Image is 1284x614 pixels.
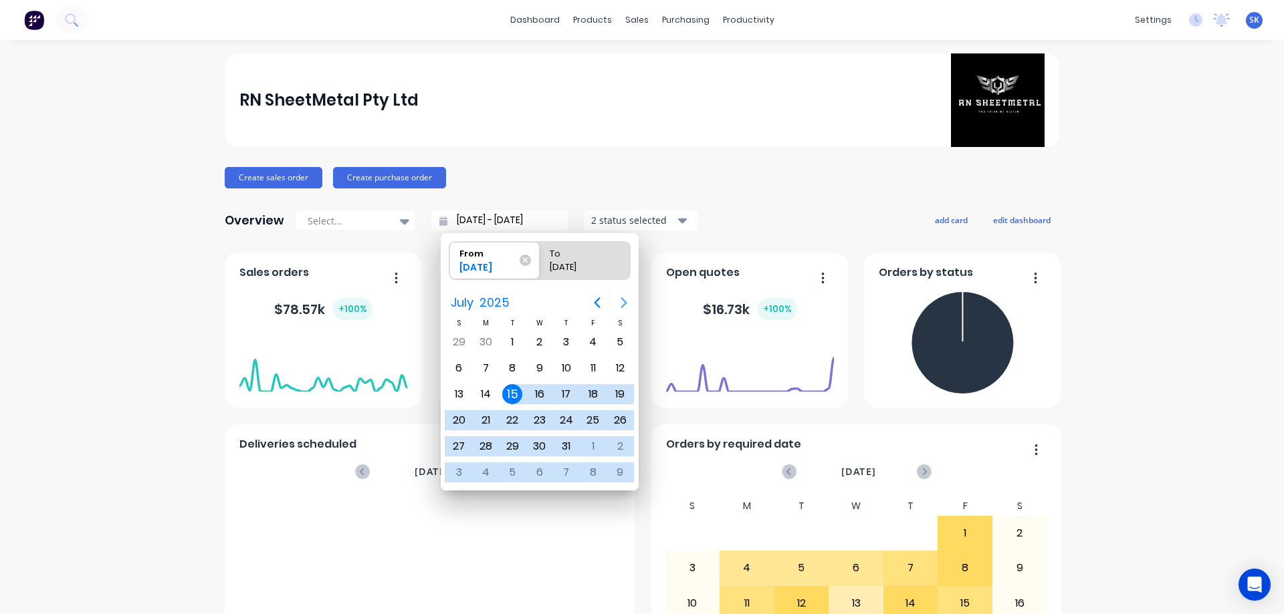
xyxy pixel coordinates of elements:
[449,462,469,482] div: Sunday, August 3, 2025
[584,289,611,316] button: Previous page
[502,462,522,482] div: Tuesday, August 5, 2025
[530,358,550,378] div: Wednesday, July 9, 2025
[556,410,576,430] div: Thursday, July 24, 2025
[556,332,576,352] div: Thursday, July 3, 2025
[544,242,613,261] div: To
[829,551,883,585] div: 6
[758,298,797,320] div: + 100 %
[475,332,496,352] div: Monday, June 30, 2025
[530,332,550,352] div: Wednesday, July 2, 2025
[775,551,829,585] div: 5
[583,384,603,404] div: Friday, July 18, 2025
[556,384,576,404] div: Thursday, July 17, 2025
[665,496,720,516] div: S
[475,462,496,482] div: Monday, August 4, 2025
[583,436,603,456] div: Friday, August 1, 2025
[239,87,419,114] div: RN SheetMetal Pty Ltd
[449,436,469,456] div: Sunday, July 27, 2025
[499,317,526,329] div: T
[333,167,446,188] button: Create purchase order
[610,332,630,352] div: Saturday, July 5, 2025
[24,10,44,30] img: Factory
[504,10,566,30] a: dashboard
[938,496,992,516] div: F
[580,317,607,329] div: F
[884,551,938,585] div: 7
[225,207,284,234] div: Overview
[530,384,550,404] div: Wednesday, July 16, 2025
[445,317,472,329] div: S
[544,261,613,279] div: [DATE]
[993,551,1047,585] div: 9
[1249,14,1259,26] span: SK
[611,289,637,316] button: Next page
[239,265,309,281] span: Sales orders
[415,464,449,479] span: [DATE]
[720,496,774,516] div: M
[619,10,655,30] div: sales
[454,242,522,261] div: From
[530,462,550,482] div: Wednesday, August 6, 2025
[449,410,469,430] div: Sunday, July 20, 2025
[666,436,801,452] span: Orders by required date
[703,298,797,320] div: $ 16.73k
[472,317,499,329] div: M
[556,436,576,456] div: Thursday, July 31, 2025
[584,210,698,231] button: 2 status selected
[607,317,633,329] div: S
[926,211,976,228] button: add card
[883,496,938,516] div: T
[475,384,496,404] div: Monday, July 14, 2025
[992,496,1047,516] div: S
[774,496,829,516] div: T
[556,358,576,378] div: Thursday, July 10, 2025
[655,10,716,30] div: purchasing
[333,298,372,320] div: + 100 %
[841,464,876,479] span: [DATE]
[583,462,603,482] div: Friday, August 8, 2025
[583,332,603,352] div: Friday, July 4, 2025
[526,317,553,329] div: W
[666,551,720,585] div: 3
[447,291,476,315] span: July
[475,358,496,378] div: Monday, July 7, 2025
[610,462,630,482] div: Saturday, August 9, 2025
[442,291,518,315] button: July2025
[610,436,630,456] div: Saturday, August 2, 2025
[984,211,1059,228] button: edit dashboard
[449,332,469,352] div: Sunday, June 29, 2025
[951,53,1045,147] img: RN SheetMetal Pty Ltd
[454,261,522,279] div: [DATE]
[475,436,496,456] div: Monday, July 28, 2025
[475,410,496,430] div: Monday, July 21, 2025
[591,213,675,227] div: 2 status selected
[502,358,522,378] div: Tuesday, July 8, 2025
[449,358,469,378] div: Sunday, July 6, 2025
[938,551,992,585] div: 8
[829,496,883,516] div: W
[610,384,630,404] div: Saturday, July 19, 2025
[1128,10,1178,30] div: settings
[716,10,781,30] div: productivity
[476,291,512,315] span: 2025
[566,10,619,30] div: products
[225,167,322,188] button: Create sales order
[583,410,603,430] div: Friday, July 25, 2025
[274,298,372,320] div: $ 78.57k
[502,436,522,456] div: Tuesday, July 29, 2025
[530,436,550,456] div: Wednesday, July 30, 2025
[938,516,992,550] div: 1
[720,551,774,585] div: 4
[502,384,522,404] div: Tuesday, July 15, 2025
[556,462,576,482] div: Thursday, August 7, 2025
[610,358,630,378] div: Saturday, July 12, 2025
[993,516,1047,550] div: 2
[879,265,973,281] span: Orders by status
[502,410,522,430] div: Tuesday, July 22, 2025
[610,410,630,430] div: Saturday, July 26, 2025
[583,358,603,378] div: Friday, July 11, 2025
[1239,569,1271,601] div: Open Intercom Messenger
[449,384,469,404] div: Sunday, July 13, 2025
[666,265,740,281] span: Open quotes
[502,332,522,352] div: Tuesday, July 1, 2025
